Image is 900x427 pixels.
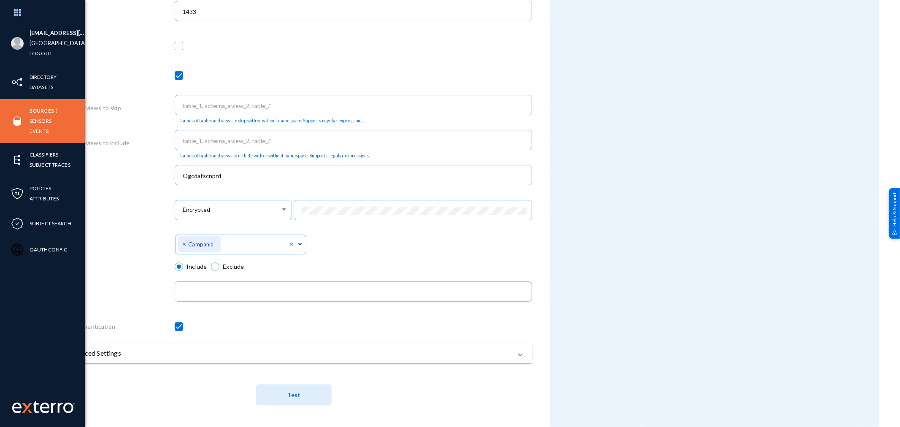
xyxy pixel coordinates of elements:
[30,49,52,58] a: Log out
[30,82,53,92] a: Datasets
[179,118,363,124] mat-hint: Names of tables and views to skip with or without namespace. Supports regular expressions.
[30,72,57,82] a: Directory
[11,154,24,166] img: icon-elements.svg
[183,262,207,271] span: Include
[30,28,85,38] li: [EMAIL_ADDRESS][DOMAIN_NAME]
[30,160,70,170] a: Subject Traces
[188,241,214,248] span: Campania
[11,37,24,50] img: blank-profile-picture.png
[287,392,300,399] span: Test
[11,217,24,230] img: icon-compliance.svg
[30,106,54,116] a: Sources
[183,102,527,110] input: table_1, schema_a.view_2, table_.*
[11,243,24,256] img: icon-oauth.svg
[30,126,49,136] a: Events
[56,322,115,331] label: NTLM Authentication
[182,240,188,248] span: ×
[56,343,532,363] mat-expansion-panel-header: Advanced Settings
[30,184,51,193] a: Policies
[12,400,75,413] img: exterro-work-mark.svg
[892,229,897,235] img: help_support.svg
[11,187,24,200] img: icon-policies.svg
[30,194,59,203] a: Attributes
[11,115,24,127] img: icon-sources.svg
[66,348,512,358] mat-panel-title: Advanced Settings
[889,188,900,239] div: Help & Support
[30,219,71,228] a: Subject Search
[30,245,68,254] a: OAuthConfig
[289,240,296,249] span: Clear all
[5,3,30,22] img: app launcher
[22,403,32,413] img: exterro-logo.svg
[56,138,130,147] label: Tables and views to include
[11,76,24,89] img: icon-inventory.svg
[30,116,51,126] a: Sensors
[179,153,370,159] mat-hint: Names of tables and views to include with or without namespace. Supports regular expressions.
[183,137,527,145] input: table_1, schema_a.view_2, table_.*
[183,206,210,213] span: Encrypted
[56,103,121,112] label: Tables and views to skip
[30,38,86,48] a: [GEOGRAPHIC_DATA]
[30,150,58,159] a: Classifiers
[183,8,527,16] input: 1433
[219,262,244,271] span: Exclude
[256,384,332,405] button: Test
